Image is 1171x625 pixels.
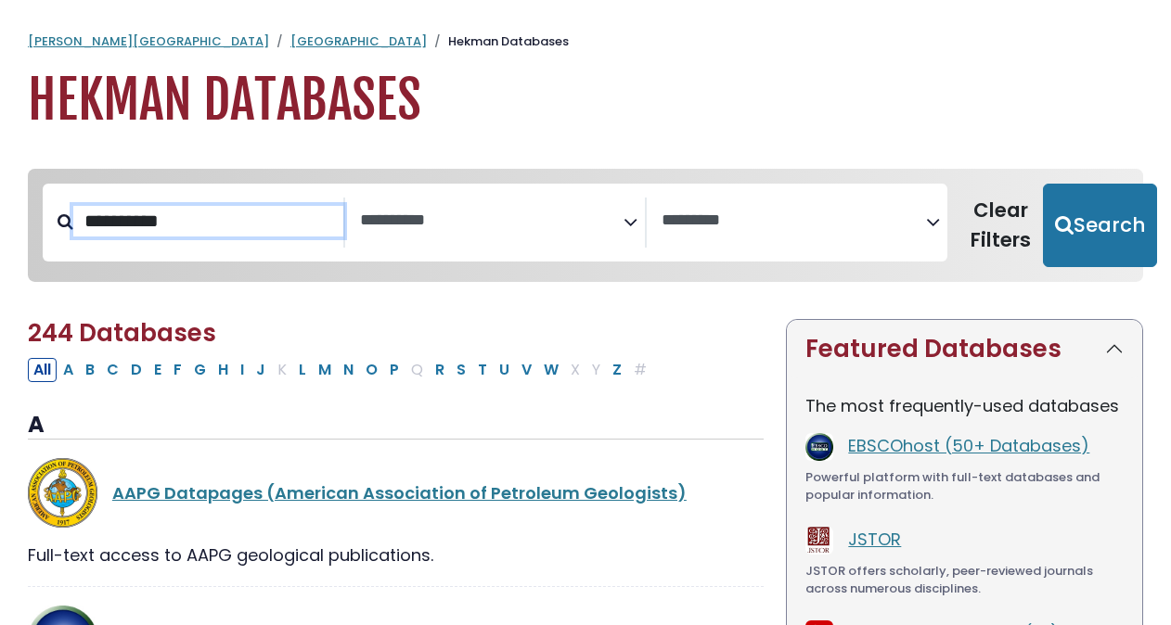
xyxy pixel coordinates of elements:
button: Filter Results A [58,358,79,382]
button: Filter Results N [338,358,359,382]
button: Filter Results I [235,358,250,382]
a: [GEOGRAPHIC_DATA] [290,32,427,50]
nav: breadcrumb [28,32,1143,51]
h1: Hekman Databases [28,70,1143,132]
button: Filter Results P [384,358,405,382]
button: Filter Results J [251,358,271,382]
button: Filter Results C [101,358,124,382]
a: EBSCOhost (50+ Databases) [848,434,1089,457]
a: AAPG Datapages (American Association of Petroleum Geologists) [112,481,687,504]
button: Filter Results Z [607,358,627,382]
button: Submit for Search Results [1043,184,1157,267]
button: Filter Results T [472,358,493,382]
textarea: Search [662,211,926,231]
button: Filter Results M [313,358,337,382]
button: Filter Results L [293,358,312,382]
h3: A [28,412,764,440]
div: Alpha-list to filter by first letter of database name [28,357,654,380]
a: [PERSON_NAME][GEOGRAPHIC_DATA] [28,32,269,50]
button: Filter Results B [80,358,100,382]
textarea: Search [360,211,624,231]
li: Hekman Databases [427,32,569,51]
div: Powerful platform with full-text databases and popular information. [805,468,1124,504]
button: Filter Results V [516,358,537,382]
span: 244 Databases [28,316,216,350]
a: JSTOR [848,528,901,551]
div: JSTOR offers scholarly, peer-reviewed journals across numerous disciplines. [805,562,1124,598]
button: Filter Results S [451,358,471,382]
button: Filter Results R [430,358,450,382]
button: Clear Filters [959,184,1043,267]
button: Featured Databases [787,320,1142,378]
button: All [28,358,57,382]
input: Search database by title or keyword [73,206,343,236]
button: Filter Results G [188,358,212,382]
button: Filter Results U [494,358,515,382]
div: Full-text access to AAPG geological publications. [28,542,764,568]
button: Filter Results D [125,358,148,382]
button: Filter Results H [212,358,234,382]
nav: Search filters [28,169,1143,282]
button: Filter Results E [148,358,167,382]
button: Filter Results W [538,358,564,382]
button: Filter Results O [360,358,383,382]
p: The most frequently-used databases [805,393,1124,418]
button: Filter Results F [168,358,187,382]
